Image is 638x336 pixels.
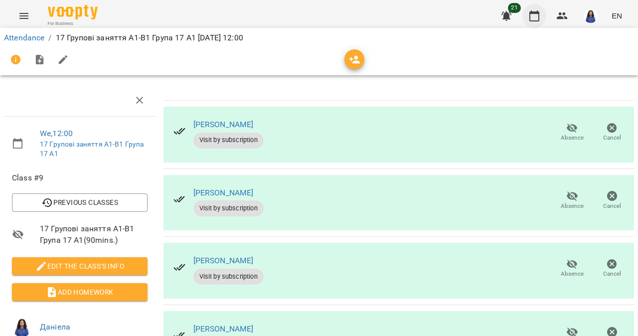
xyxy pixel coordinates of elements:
button: Absence [552,186,592,214]
span: Absence [561,202,584,210]
img: Voopty Logo [48,5,98,19]
span: Cancel [603,202,621,210]
a: [PERSON_NAME] [193,188,254,197]
p: 17 Групові заняття А1-В1 Група 17 А1 [DATE] 12:00 [56,32,243,44]
button: Absence [552,119,592,147]
a: Attendance [4,33,44,42]
span: 17 Групові заняття А1-В1 Група 17 А1 ( 90 mins. ) [40,223,148,246]
a: 17 Групові заняття А1-В1 Група 17 А1 [40,140,144,158]
a: We , 12:00 [40,129,73,138]
button: Cancel [592,255,632,283]
span: Cancel [603,134,621,142]
button: Previous Classes [12,193,148,211]
a: [PERSON_NAME] [193,256,254,265]
span: EN [612,10,622,21]
span: Absence [561,134,584,142]
button: Edit the class's Info [12,257,148,275]
button: Add Homework [12,283,148,301]
nav: breadcrumb [4,32,634,44]
a: [PERSON_NAME] [193,324,254,334]
a: Даніела [40,322,70,332]
button: Menu [12,4,36,28]
li: / [48,32,51,44]
span: Visit by subscription [193,204,264,213]
span: Visit by subscription [193,136,264,145]
button: Cancel [592,186,632,214]
span: Visit by subscription [193,272,264,281]
img: 896d7bd98bada4a398fcb6f6c121a1d1.png [584,9,598,23]
button: Absence [552,255,592,283]
span: Add Homework [20,286,140,298]
span: 21 [508,3,521,13]
span: Edit the class's Info [20,260,140,272]
span: Previous Classes [20,196,140,208]
span: Absence [561,270,584,278]
button: Cancel [592,119,632,147]
button: EN [608,6,626,25]
span: Class #9 [12,172,148,184]
a: [PERSON_NAME] [193,120,254,129]
span: For Business [48,20,98,27]
span: Cancel [603,270,621,278]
